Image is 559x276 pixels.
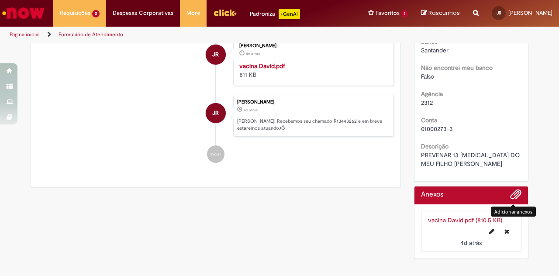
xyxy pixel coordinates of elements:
[497,10,501,16] span: JR
[246,51,260,56] time: 25/08/2025 10:08:40
[421,125,453,133] span: 01000273-3
[92,10,100,17] span: 2
[428,9,460,17] span: Rascunhos
[59,31,123,38] a: Formulário de Atendimento
[7,27,366,43] ul: Trilhas de página
[10,31,40,38] a: Página inicial
[499,224,514,238] button: Excluir vacina David.pdf
[212,44,219,65] span: JR
[484,224,500,238] button: Editar nome de arquivo vacina David.pdf
[244,107,258,113] span: 4d atrás
[421,116,437,124] b: Conta
[244,107,258,113] time: 25/08/2025 10:08:43
[421,46,449,54] span: Santander
[510,189,521,204] button: Adicionar anexos
[401,10,408,17] span: 1
[186,9,200,17] span: More
[237,100,389,105] div: [PERSON_NAME]
[421,38,438,45] b: Banco
[1,4,46,22] img: ServiceNow
[421,151,521,168] span: PREVENAR 13 [MEDICAL_DATA] DO MEU FILHO [PERSON_NAME]
[206,45,226,65] div: Julio Alberto Braga Roldan
[460,239,482,247] span: 4d atrás
[460,239,482,247] time: 25/08/2025 10:08:40
[421,142,449,150] b: Descrição
[250,9,300,19] div: Padroniza
[60,9,90,17] span: Requisições
[239,62,285,70] a: vacina David.pdf
[376,9,400,17] span: Favoritos
[212,103,219,124] span: JR
[239,43,385,48] div: [PERSON_NAME]
[113,9,173,17] span: Despesas Corporativas
[421,90,443,98] b: Agência
[421,72,434,80] span: Falso
[279,9,300,19] p: +GenAi
[246,51,260,56] span: 4d atrás
[421,64,493,72] b: Não encontrei meu banco
[206,103,226,123] div: Julio Alberto Braga Roldan
[421,99,433,107] span: 2312
[491,207,536,217] div: Adicionar anexos
[38,95,394,137] li: Julio Alberto Braga Roldan
[421,191,443,199] h2: Anexos
[421,9,460,17] a: Rascunhos
[239,62,385,79] div: 811 KB
[508,9,552,17] span: [PERSON_NAME]
[213,6,237,19] img: click_logo_yellow_360x200.png
[428,216,502,224] a: vacina David.pdf (810.5 KB)
[237,118,389,131] p: [PERSON_NAME]! Recebemos seu chamado R13443262 e em breve estaremos atuando.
